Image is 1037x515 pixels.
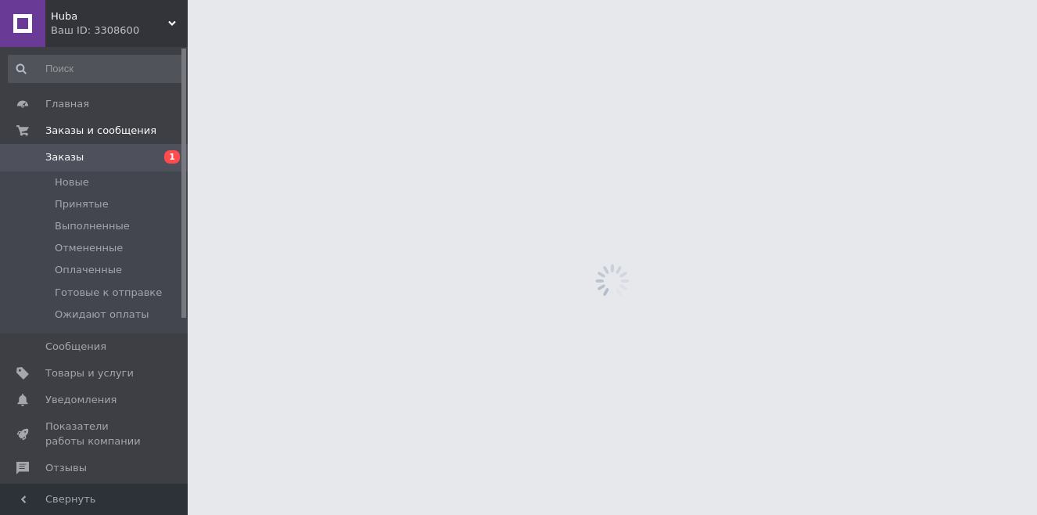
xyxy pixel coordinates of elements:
[51,23,188,38] div: Ваш ID: 3308600
[45,420,145,448] span: Показатели работы компании
[164,150,180,164] span: 1
[45,393,117,407] span: Уведомления
[45,340,106,354] span: Сообщения
[55,197,109,211] span: Принятые
[45,97,89,111] span: Главная
[55,286,162,300] span: Готовые к отправке
[55,219,130,233] span: Выполненные
[45,461,87,475] span: Отзывы
[55,175,89,189] span: Новые
[591,260,633,302] img: spinner_grey-bg-hcd09dd2d8f1a785e3413b09b97f8118e7.gif
[55,241,123,255] span: Отмененные
[45,124,156,138] span: Заказы и сообщения
[51,9,168,23] span: Huba
[45,366,134,380] span: Товары и услуги
[8,55,185,83] input: Поиск
[55,308,149,322] span: Ожидают оплаты
[55,263,122,277] span: Оплаченные
[45,150,84,164] span: Заказы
